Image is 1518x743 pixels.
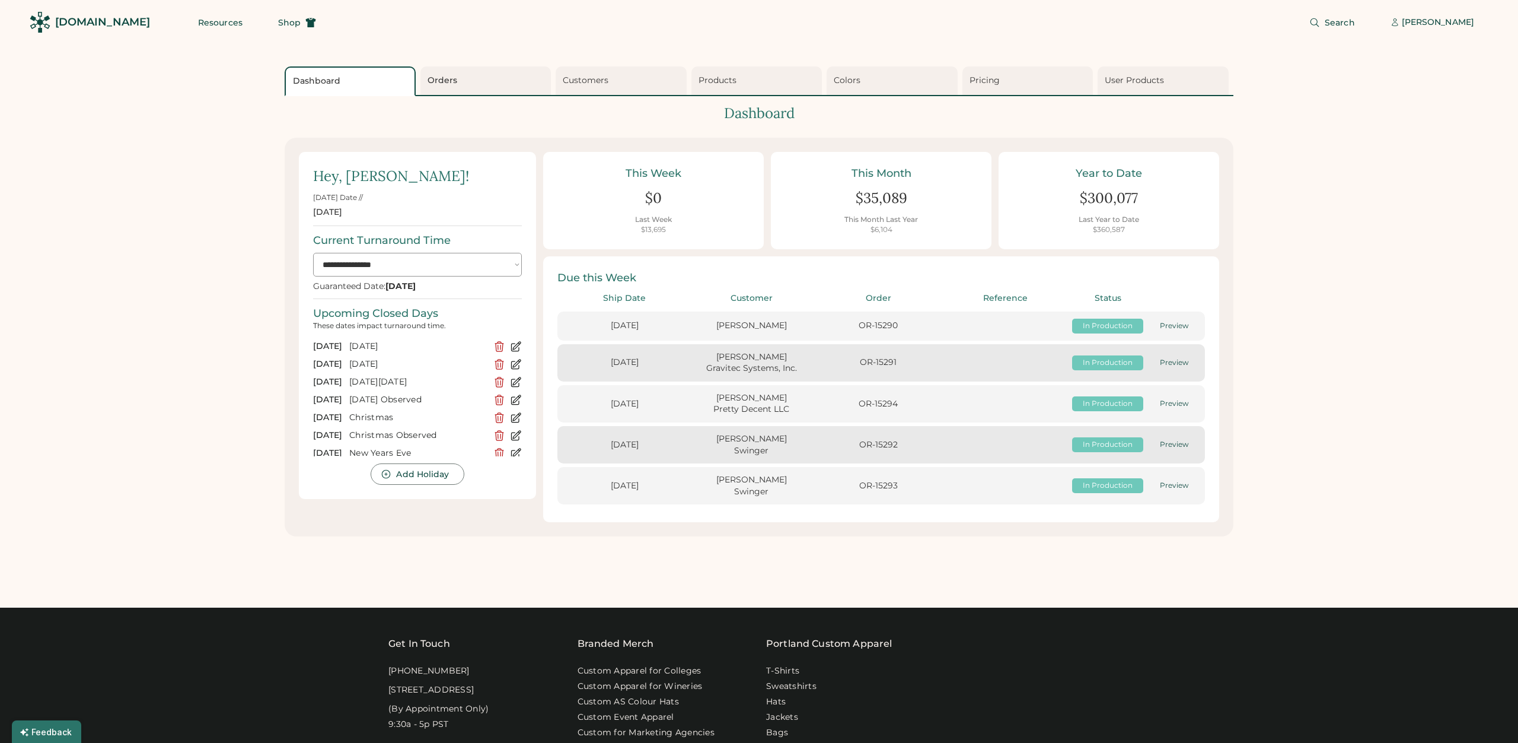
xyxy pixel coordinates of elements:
div: [DATE][DATE] [349,376,486,388]
img: Rendered Logo - Screens [30,12,50,33]
div: 9:30a - 5p PST [388,719,449,731]
div: Preview [1150,321,1198,331]
div: [DATE] Observed [349,394,486,406]
div: $360,587 [1093,225,1125,235]
div: $300,077 [1080,188,1138,208]
div: In Production [1072,440,1143,450]
div: [PERSON_NAME] Pretty Decent LLC [691,392,811,415]
div: OR-15294 [818,398,938,410]
div: [STREET_ADDRESS] [388,684,474,696]
div: $35,089 [856,188,907,208]
button: Add Holiday [371,463,464,485]
div: Hey, [PERSON_NAME]! [313,166,469,186]
strong: [DATE] [385,281,416,291]
div: [DATE] [313,376,342,388]
div: Guaranteed Date: [313,281,416,291]
div: [DATE] [313,358,342,370]
a: Custom AS Colour Hats [578,696,679,708]
div: Ship Date [565,293,684,304]
div: [DATE] [565,320,684,332]
div: New Years Eve [349,447,486,459]
div: Christmas Observed [349,430,486,442]
a: Hats [766,696,786,708]
div: Due this Week [557,271,1205,285]
div: [DATE] [313,394,342,406]
div: These dates impact turnaround time. [313,321,522,331]
div: $13,695 [641,225,666,235]
button: Search [1295,11,1369,34]
div: In Production [1072,358,1143,368]
a: Custom Apparel for Colleges [578,665,701,677]
div: Last Year to Date [1079,215,1139,225]
div: $6,104 [870,225,892,235]
span: Shop [278,18,301,27]
div: In Production [1072,481,1143,491]
div: Reference [945,293,1065,304]
button: Shop [264,11,330,34]
div: [PERSON_NAME] Swinger [691,433,811,456]
a: Jackets [766,712,798,723]
div: Pricing [970,75,1090,87]
div: Preview [1150,440,1198,450]
div: [DATE] [565,357,684,369]
div: Orders [428,75,548,87]
div: [PERSON_NAME] [1402,17,1474,28]
div: Current Turnaround Time [313,233,451,248]
div: [DATE] [565,480,684,492]
div: Customer [691,293,811,304]
div: [DOMAIN_NAME] [55,15,150,30]
div: Preview [1150,358,1198,368]
div: [DATE] [313,207,342,218]
div: Branded Merch [578,637,654,651]
div: Order [818,293,938,304]
div: This Week [557,166,750,181]
div: [DATE] [349,341,486,353]
a: T-Shirts [766,665,799,677]
a: Custom for Marketing Agencies [578,727,715,739]
a: Custom Apparel for Wineries [578,681,703,693]
div: Christmas [349,412,486,424]
span: Search [1325,18,1355,27]
div: Colors [834,75,954,87]
div: OR-15292 [818,439,938,451]
a: Portland Custom Apparel [766,637,892,651]
div: This Month [785,166,977,181]
div: [DATE] [565,398,684,410]
div: [PERSON_NAME] Gravitec Systems, Inc. [691,351,811,374]
div: Year to Date [1013,166,1205,181]
div: [DATE] [313,341,342,353]
div: Get In Touch [388,637,450,651]
div: [DATE] [313,447,342,459]
div: [PERSON_NAME] [691,320,811,332]
div: [DATE] Date // [313,193,363,203]
div: $0 [645,188,662,208]
div: Status [1072,293,1143,304]
div: This Month Last Year [844,215,918,225]
div: [DATE] [349,358,486,370]
div: [DATE] [565,439,684,451]
div: Dashboard [285,103,1233,123]
div: Products [699,75,819,87]
div: User Products [1105,75,1225,87]
div: Upcoming Closed Days [313,306,438,321]
div: [DATE] [313,412,342,424]
button: Resources [184,11,257,34]
div: Preview [1150,481,1198,491]
div: In Production [1072,321,1143,331]
a: Sweatshirts [766,681,817,693]
div: [DATE] [313,430,342,442]
div: Customers [563,75,683,87]
div: OR-15290 [818,320,938,332]
a: Bags [766,727,788,739]
div: OR-15293 [818,480,938,492]
div: OR-15291 [818,357,938,369]
div: Last Week [635,215,672,225]
div: (By Appointment Only) [388,703,489,715]
div: Preview [1150,399,1198,409]
div: Dashboard [293,75,411,87]
div: In Production [1072,399,1143,409]
div: [PHONE_NUMBER] [388,665,470,677]
div: [PERSON_NAME] Swinger [691,474,811,497]
a: Custom Event Apparel [578,712,674,723]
